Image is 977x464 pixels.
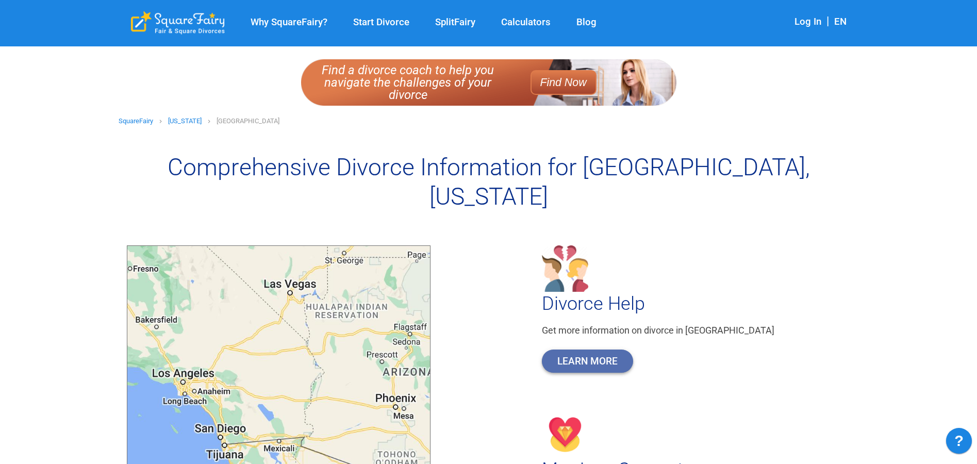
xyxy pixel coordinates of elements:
[821,14,834,27] span: |
[168,117,202,125] a: [US_STATE]
[542,411,588,458] img: Getting Married Icon
[542,293,841,314] h2: Divorce Help
[488,16,564,28] a: Calculators
[542,350,633,373] a: Learn More
[834,15,847,29] div: EN
[131,11,225,35] div: SquareFairy Logo
[794,16,821,27] a: Log In
[531,70,597,95] button: Find Now
[238,16,340,28] a: Why SquareFairy?
[542,245,588,292] img: Want Divorce Icon
[564,16,609,28] a: Blog
[119,153,859,211] h1: Comprehensive Divorce Information for [GEOGRAPHIC_DATA], [US_STATE]
[119,117,153,125] a: SquareFairy
[542,324,841,337] div: Get more information on divorce in [GEOGRAPHIC_DATA]
[340,16,422,28] a: Start Divorce
[439,245,867,411] div: Divorce Help in Riverside County
[941,423,977,464] iframe: JSD widget
[422,16,488,28] a: SplitFairy
[217,113,279,129] p: [GEOGRAPHIC_DATA]
[311,64,505,101] p: Find a divorce coach to help you navigate the challenges of your divorce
